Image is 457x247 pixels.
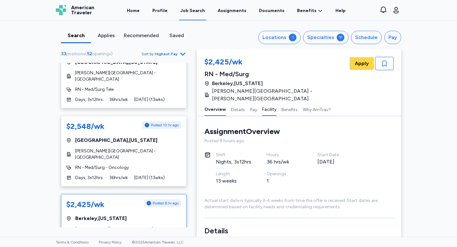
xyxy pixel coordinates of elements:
span: 52 [87,51,92,57]
div: Applies [94,32,119,39]
span: openings [92,51,111,57]
div: Locations [262,34,286,41]
div: 36 hrs/wk [267,158,302,166]
span: [PERSON_NAME][GEOGRAPHIC_DATA] - [GEOGRAPHIC_DATA] [75,70,181,83]
div: Start Date [317,152,353,158]
span: [GEOGRAPHIC_DATA] , [US_STATE] [75,137,157,144]
button: Pay [250,103,257,116]
span: RN - Med/Surg Tele [75,86,114,93]
button: Locations1 [258,31,301,44]
span: [PERSON_NAME][GEOGRAPHIC_DATA] - [GEOGRAPHIC_DATA] [75,148,181,161]
div: Specialties [307,34,334,41]
span: Days, 3x12hrs [75,97,103,103]
span: American Traveler [71,5,94,15]
button: Pay [384,31,401,44]
div: Job Search [180,8,205,14]
span: © 2025 American Traveler, LLC [132,240,183,244]
span: Sort by [142,51,154,57]
img: Logo [56,5,66,15]
button: Sort byHighest Pay [142,50,187,58]
a: Job Search [179,1,206,20]
span: Posted 8 hr ago [153,201,179,206]
button: Specialties [303,31,348,44]
span: 36 hrs/wk [109,97,128,103]
div: Nights, 3x12hrs [216,158,251,166]
div: Recommended [124,32,159,39]
span: Berkeley , [US_STATE] [75,215,127,222]
div: ( ) [61,51,115,57]
span: Berkeley , [US_STATE] [212,80,263,87]
span: [DATE] ( 13 wks) [134,97,165,103]
span: [PERSON_NAME][GEOGRAPHIC_DATA] - [PERSON_NAME][GEOGRAPHIC_DATA] [212,87,345,103]
div: Posted 8 hours ago [204,138,394,144]
div: Shift [216,152,251,158]
span: positions [66,51,85,57]
div: $2,548/wk [66,121,104,131]
h3: Details [204,226,394,236]
span: [PERSON_NAME][GEOGRAPHIC_DATA] - [PERSON_NAME][GEOGRAPHIC_DATA] [75,226,181,239]
div: 13 weeks [216,177,251,185]
button: Facility [262,103,276,116]
div: RN - Med/Surg [204,70,348,78]
a: Privacy Policy [99,240,122,244]
div: $2,425/wk [204,57,348,68]
span: 36 hrs/wk [109,175,128,181]
div: Length [216,171,251,177]
span: RN - Med/Surg - Oncology [75,164,129,171]
div: [DATE] [317,158,353,166]
button: Schedule [351,31,382,44]
div: Pay [388,34,397,41]
div: Actual start date is typically 3-4 weeks from time the offer is received. Start dates are determi... [204,197,394,210]
span: Benefits [297,8,316,14]
div: Hours [267,152,302,158]
button: Apply [350,57,374,70]
a: Benefits [297,8,323,14]
span: [DATE] ( 13 wks) [134,175,165,181]
button: Details [231,103,245,116]
span: Posted 10 hr ago [151,123,179,128]
div: Search [63,32,89,39]
div: 1 [289,34,296,41]
span: Days, 3x12hrs [75,175,103,181]
div: 1 [267,177,302,185]
div: Assignment Overview [204,126,280,137]
span: Highest Pay [155,51,178,57]
div: Openings [267,171,302,177]
div: Schedule [355,34,378,41]
button: Why AmTrav? [303,103,331,116]
button: Overview [204,103,226,116]
a: Terms & Conditions [56,240,89,244]
button: Benefits [281,103,298,116]
span: Apply [355,60,369,67]
span: 33 [61,51,66,57]
div: Saved [164,32,189,39]
div: $2,425/wk [66,199,104,210]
